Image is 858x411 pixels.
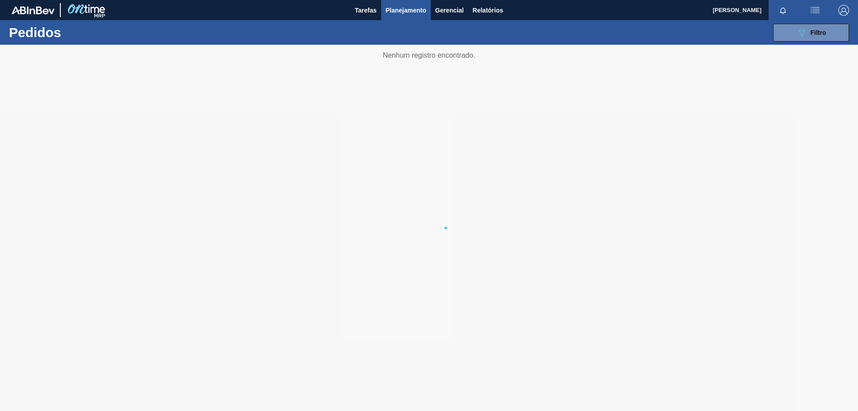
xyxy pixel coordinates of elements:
img: userActions [810,5,820,16]
span: Tarefas [355,5,377,16]
button: Notificações [769,4,797,17]
h1: Pedidos [9,27,143,38]
span: Planejamento [386,5,426,16]
img: TNhmsLtSVTkK8tSr43FrP2fwEKptu5GPRR3wAAAABJRU5ErkJggg== [12,6,55,14]
span: Gerencial [435,5,464,16]
button: Filtro [773,24,849,42]
span: Filtro [811,29,826,36]
span: Relatórios [473,5,503,16]
img: Logout [838,5,849,16]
